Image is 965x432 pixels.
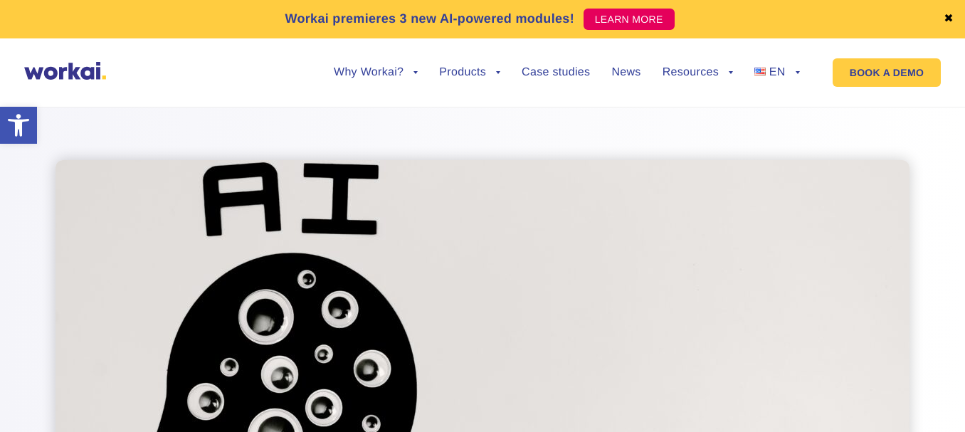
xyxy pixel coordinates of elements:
[944,14,954,25] a: ✖
[663,67,733,78] a: Resources
[584,9,675,30] a: LEARN MORE
[611,67,640,78] a: News
[285,9,574,28] p: Workai premieres 3 new AI-powered modules!
[833,58,941,87] a: BOOK A DEMO
[754,67,800,78] a: EN
[439,67,500,78] a: Products
[522,67,590,78] a: Case studies
[769,66,786,78] span: EN
[334,67,418,78] a: Why Workai?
